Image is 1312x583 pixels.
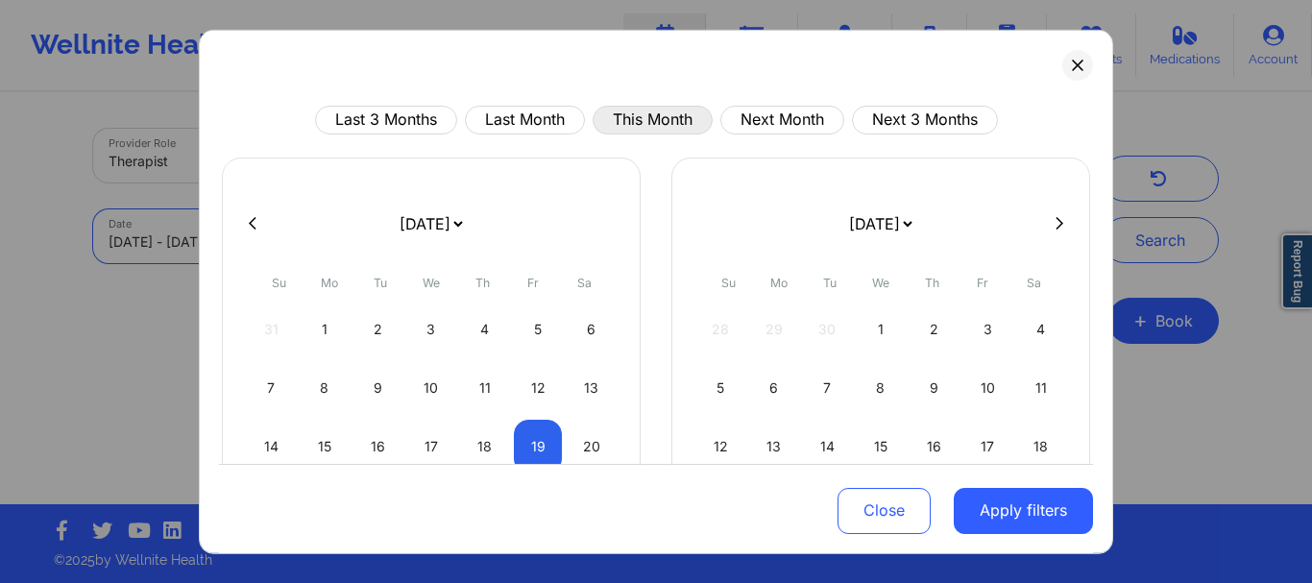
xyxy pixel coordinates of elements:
[750,360,799,414] div: Mon Oct 06 2025
[925,275,939,289] abbr: Thursday
[460,302,509,355] div: Thu Sep 04 2025
[803,419,852,473] div: Tue Oct 14 2025
[460,419,509,473] div: Thu Sep 18 2025
[423,275,440,289] abbr: Wednesday
[963,419,1012,473] div: Fri Oct 17 2025
[527,275,539,289] abbr: Friday
[857,302,906,355] div: Wed Oct 01 2025
[954,488,1093,534] button: Apply filters
[247,419,296,473] div: Sun Sep 14 2025
[465,105,585,134] button: Last Month
[460,360,509,414] div: Thu Sep 11 2025
[823,275,837,289] abbr: Tuesday
[567,419,616,473] div: Sat Sep 20 2025
[910,419,959,473] div: Thu Oct 16 2025
[1016,419,1065,473] div: Sat Oct 18 2025
[407,302,456,355] div: Wed Sep 03 2025
[321,275,338,289] abbr: Monday
[857,360,906,414] div: Wed Oct 08 2025
[963,302,1012,355] div: Fri Oct 03 2025
[803,360,852,414] div: Tue Oct 07 2025
[1016,360,1065,414] div: Sat Oct 11 2025
[407,360,456,414] div: Wed Sep 10 2025
[838,488,931,534] button: Close
[593,105,713,134] button: This Month
[514,419,563,473] div: Fri Sep 19 2025
[721,275,736,289] abbr: Sunday
[353,302,402,355] div: Tue Sep 02 2025
[353,360,402,414] div: Tue Sep 09 2025
[577,275,592,289] abbr: Saturday
[514,302,563,355] div: Fri Sep 05 2025
[696,360,745,414] div: Sun Oct 05 2025
[977,275,988,289] abbr: Friday
[301,360,350,414] div: Mon Sep 08 2025
[374,275,387,289] abbr: Tuesday
[353,419,402,473] div: Tue Sep 16 2025
[475,275,490,289] abbr: Thursday
[910,302,959,355] div: Thu Oct 02 2025
[301,302,350,355] div: Mon Sep 01 2025
[1016,302,1065,355] div: Sat Oct 04 2025
[567,360,616,414] div: Sat Sep 13 2025
[247,360,296,414] div: Sun Sep 07 2025
[1027,275,1041,289] abbr: Saturday
[315,105,457,134] button: Last 3 Months
[963,360,1012,414] div: Fri Oct 10 2025
[567,302,616,355] div: Sat Sep 06 2025
[770,275,788,289] abbr: Monday
[852,105,998,134] button: Next 3 Months
[857,419,906,473] div: Wed Oct 15 2025
[696,419,745,473] div: Sun Oct 12 2025
[750,419,799,473] div: Mon Oct 13 2025
[301,419,350,473] div: Mon Sep 15 2025
[720,105,844,134] button: Next Month
[407,419,456,473] div: Wed Sep 17 2025
[514,360,563,414] div: Fri Sep 12 2025
[272,275,286,289] abbr: Sunday
[910,360,959,414] div: Thu Oct 09 2025
[872,275,889,289] abbr: Wednesday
